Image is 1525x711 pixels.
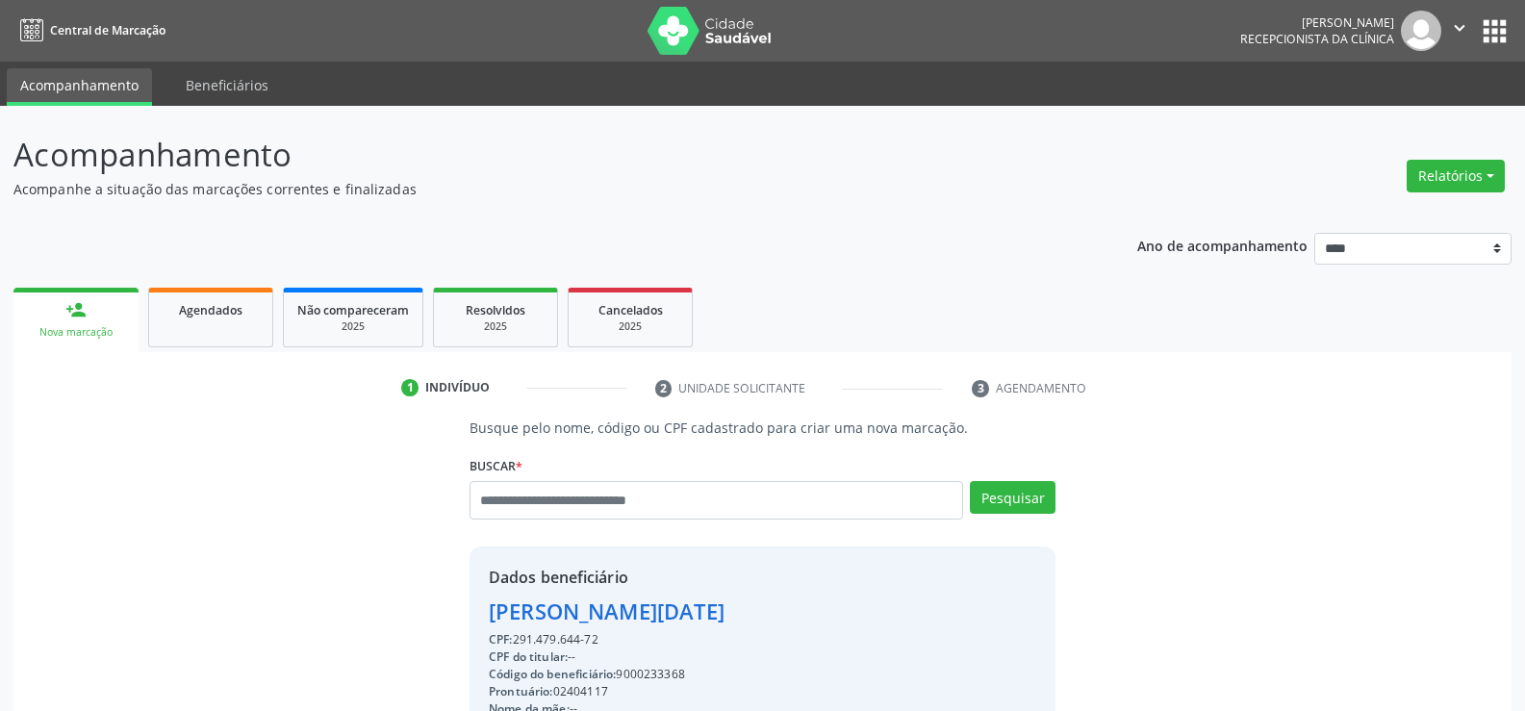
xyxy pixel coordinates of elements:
div: 2025 [582,319,678,334]
p: Acompanhamento [13,131,1062,179]
span: CPF do titular: [489,648,568,665]
div: -- [489,648,942,666]
span: Resolvidos [466,302,525,318]
div: 2025 [297,319,409,334]
span: Código do beneficiário: [489,666,616,682]
button:  [1441,11,1478,51]
div: Dados beneficiário [489,566,942,589]
span: Central de Marcação [50,22,165,38]
span: Prontuário: [489,683,553,699]
p: Ano de acompanhamento [1137,233,1308,257]
div: 9000233368 [489,666,942,683]
div: Indivíduo [425,379,490,396]
span: Recepcionista da clínica [1240,31,1394,47]
img: img [1401,11,1441,51]
a: Acompanhamento [7,68,152,106]
div: 291.479.644-72 [489,631,942,648]
div: 02404117 [489,683,942,700]
p: Acompanhe a situação das marcações correntes e finalizadas [13,179,1062,199]
p: Busque pelo nome, código ou CPF cadastrado para criar uma nova marcação. [470,418,1055,438]
label: Buscar [470,451,522,481]
div: Nova marcação [27,325,125,340]
button: apps [1478,14,1512,48]
div: 1 [401,379,419,396]
button: Pesquisar [970,481,1055,514]
i:  [1449,17,1470,38]
div: [PERSON_NAME] [1240,14,1394,31]
span: Não compareceram [297,302,409,318]
div: [PERSON_NAME][DATE] [489,596,942,627]
span: CPF: [489,631,513,648]
span: Cancelados [598,302,663,318]
div: person_add [65,299,87,320]
a: Beneficiários [172,68,282,102]
div: 2025 [447,319,544,334]
button: Relatórios [1407,160,1505,192]
a: Central de Marcação [13,14,165,46]
span: Agendados [179,302,242,318]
